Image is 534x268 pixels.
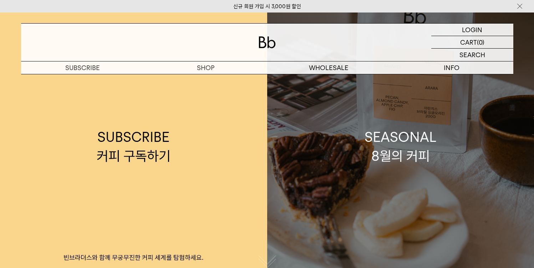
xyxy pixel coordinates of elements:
a: SUBSCRIBE [21,61,144,74]
a: CART (0) [431,36,513,49]
p: CART [460,36,477,48]
a: 신규 회원 가입 시 3,000원 할인 [233,3,301,10]
a: LOGIN [431,24,513,36]
p: WHOLESALE [267,61,390,74]
a: SHOP [144,61,267,74]
div: SEASONAL 8월의 커피 [365,128,437,165]
p: INFO [390,61,513,74]
p: LOGIN [462,24,482,36]
p: (0) [477,36,484,48]
p: SEARCH [459,49,485,61]
div: SUBSCRIBE 커피 구독하기 [97,128,171,165]
img: 로고 [259,36,276,48]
